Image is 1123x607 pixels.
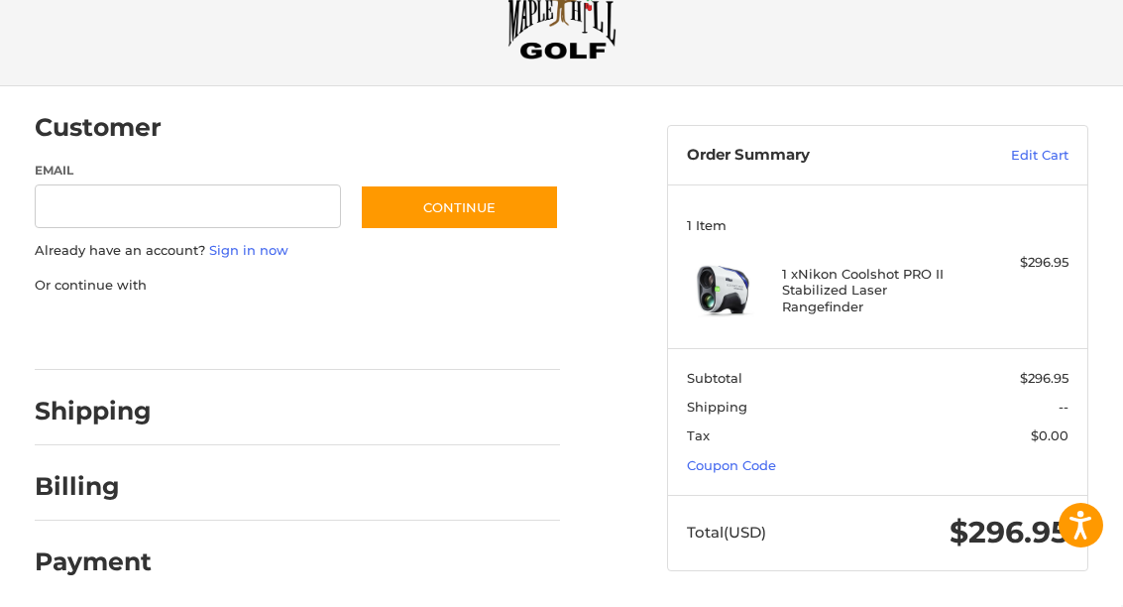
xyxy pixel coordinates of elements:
[1031,427,1068,443] span: $0.00
[35,241,560,261] p: Already have an account?
[209,242,288,258] a: Sign in now
[947,146,1068,166] a: Edit Cart
[687,399,747,415] span: Shipping
[687,217,1068,233] h3: 1 Item
[35,112,162,143] h2: Customer
[1059,399,1068,415] span: --
[687,457,776,473] a: Coupon Code
[950,514,1068,550] span: $296.95
[687,427,710,443] span: Tax
[35,546,152,577] h2: Payment
[35,396,152,426] h2: Shipping
[196,314,345,350] iframe: PayPal-paylater
[973,253,1068,273] div: $296.95
[1020,370,1068,386] span: $296.95
[360,184,559,230] button: Continue
[35,276,560,296] p: Or continue with
[687,523,766,542] span: Total (USD)
[782,266,968,314] h4: 1 x Nikon Coolshot PRO II Stabilized Laser Rangefinder
[28,314,176,350] iframe: PayPal-paypal
[35,471,151,502] h2: Billing
[35,162,341,180] label: Email
[687,146,947,166] h3: Order Summary
[687,370,742,386] span: Subtotal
